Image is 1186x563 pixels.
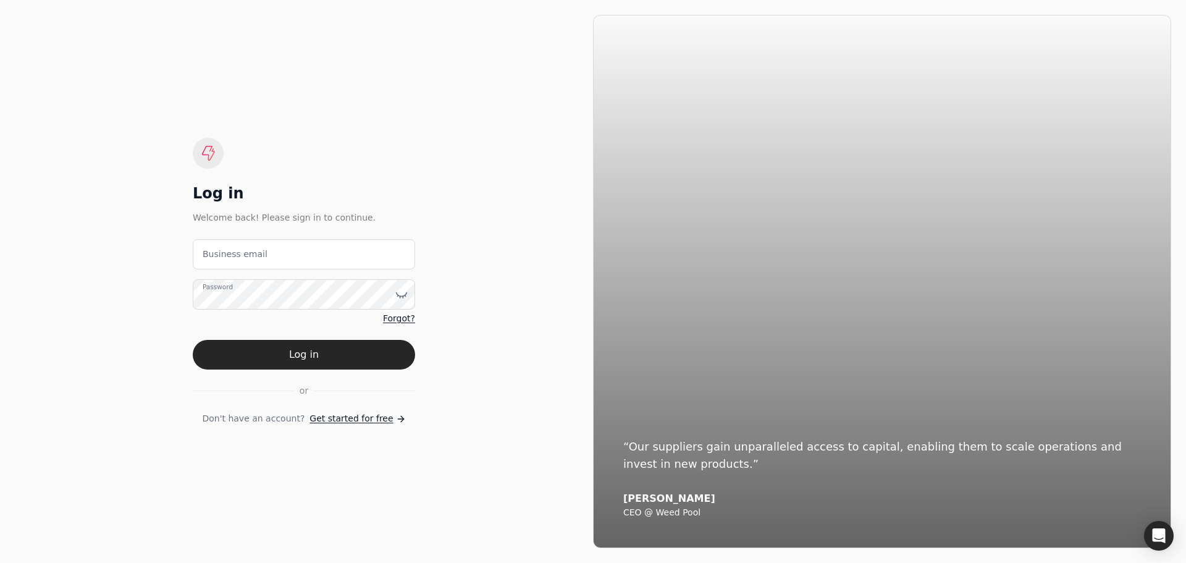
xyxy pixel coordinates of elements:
[309,412,393,425] span: Get started for free
[623,507,1141,519] div: CEO @ Weed Pool
[300,384,308,397] span: or
[309,412,405,425] a: Get started for free
[383,312,415,325] a: Forgot?
[623,493,1141,505] div: [PERSON_NAME]
[193,184,415,203] div: Log in
[623,438,1141,473] div: “Our suppliers gain unparalleled access to capital, enabling them to scale operations and invest ...
[203,282,233,292] label: Password
[203,248,267,261] label: Business email
[193,211,415,224] div: Welcome back! Please sign in to continue.
[202,412,305,425] span: Don't have an account?
[1144,521,1174,551] div: Open Intercom Messenger
[193,340,415,370] button: Log in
